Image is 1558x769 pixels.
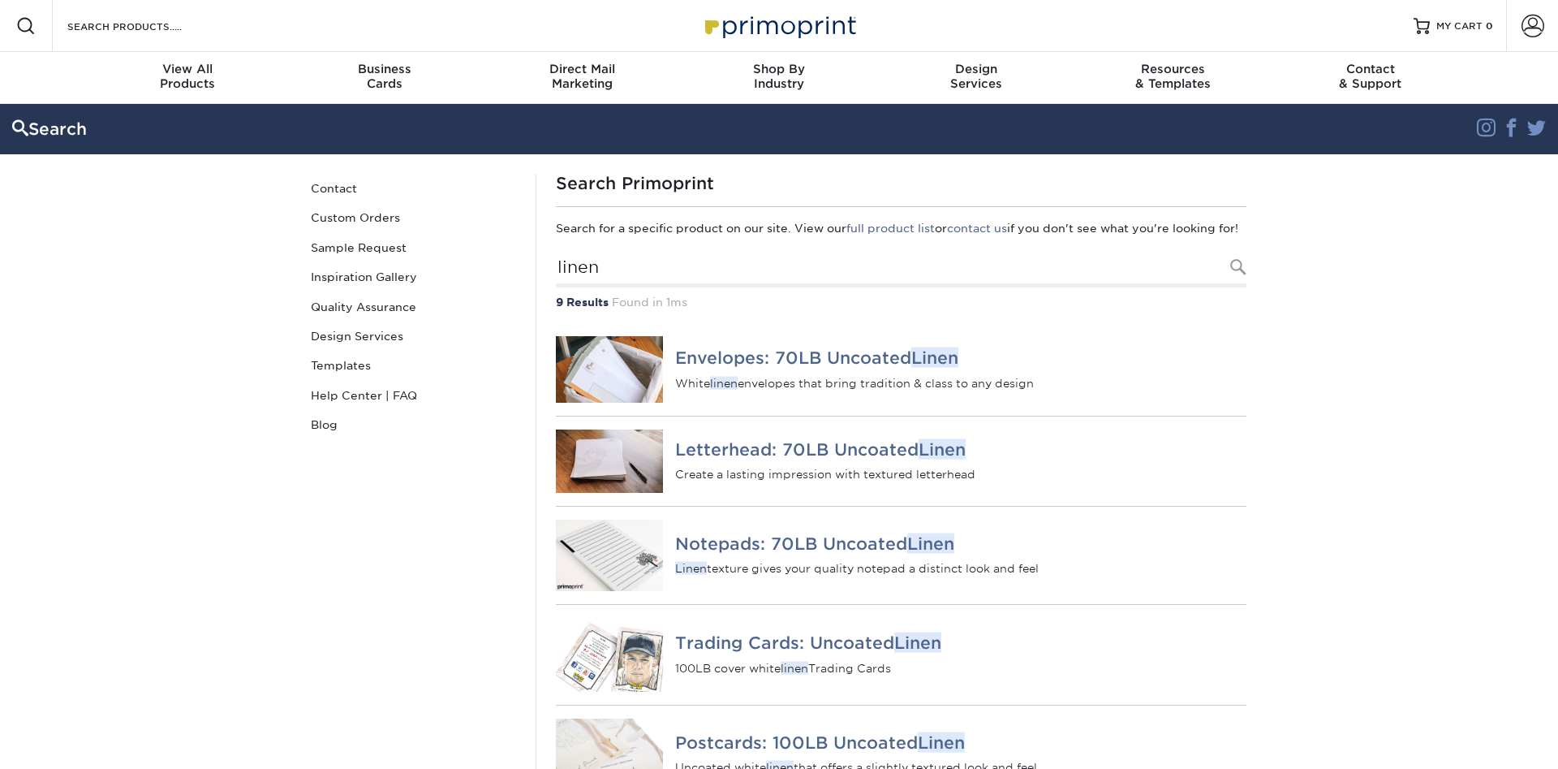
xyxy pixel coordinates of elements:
a: Contact [304,174,523,203]
a: Direct MailMarketing [484,52,681,104]
h4: Trading Cards: Uncoated [675,633,1246,653]
a: Notepads: 70LB Uncoated Linen Notepads: 70LB UncoatedLinen Linentexture gives your quality notepa... [556,507,1246,604]
img: Trading Cards: Uncoated Linen [556,618,663,692]
div: Cards [286,62,484,91]
h4: Postcards: 100LB Uncoated [675,732,1246,752]
div: Products [89,62,286,91]
a: Blog [304,410,523,439]
p: White envelopes that bring tradition & class to any design [675,374,1246,391]
input: SEARCH PRODUCTS..... [66,16,224,36]
em: Linen [918,732,965,752]
a: Templates [304,351,523,380]
span: Contact [1272,62,1469,76]
span: Design [877,62,1074,76]
a: Design Services [304,322,523,351]
strong: 9 Results [556,296,609,309]
span: Resources [1074,62,1272,76]
a: View AllProducts [89,52,286,104]
em: Linen [911,348,958,368]
div: Marketing [484,62,681,91]
a: Trading Cards: Uncoated Linen Trading Cards: UncoatedLinen 100LB cover whitelinenTrading Cards [556,605,1246,705]
p: texture gives your quality notepad a distinct look and feel [675,560,1246,577]
span: 0 [1486,20,1493,32]
img: Envelopes: 70LB Uncoated Linen [556,336,663,403]
div: Industry [681,62,878,91]
a: full product list [846,222,935,235]
a: Shop ByIndustry [681,52,878,104]
a: Inspiration Gallery [304,262,523,292]
img: Notepads: 70LB Uncoated Linen [556,520,663,591]
div: Services [877,62,1074,91]
p: Search for a specific product on our site. View our or if you don't see what you're looking for! [556,220,1246,236]
em: Linen [907,533,954,553]
div: & Support [1272,62,1469,91]
h4: Notepads: 70LB Uncoated [675,534,1246,553]
a: Letterhead: 70LB Uncoated Linen Letterhead: 70LB UncoatedLinen Create a lasting impression with t... [556,417,1246,506]
img: Letterhead: 70LB Uncoated Linen [556,430,663,493]
a: Quality Assurance [304,292,523,322]
a: Help Center | FAQ [304,381,523,410]
a: Resources& Templates [1074,52,1272,104]
a: DesignServices [877,52,1074,104]
em: linen [710,376,738,389]
em: linen [781,661,808,674]
h1: Search Primoprint [556,174,1246,193]
a: Contact& Support [1272,52,1469,104]
span: Shop By [681,62,878,76]
em: Linen [894,633,941,653]
em: Linen [919,439,966,460]
span: Found in 1ms [612,296,687,309]
input: Search Products... [556,250,1246,287]
span: Direct Mail [484,62,681,76]
p: 100LB cover white Trading Cards [675,659,1246,676]
h4: Envelopes: 70LB Uncoated [675,348,1246,368]
img: Primoprint [698,8,860,43]
a: Custom Orders [304,203,523,232]
a: BusinessCards [286,52,484,104]
p: Create a lasting impression with textured letterhead [675,466,1246,482]
em: Linen [675,562,707,575]
h4: Letterhead: 70LB Uncoated [675,440,1246,460]
a: Envelopes: 70LB Uncoated Linen Envelopes: 70LB UncoatedLinen Whitelinenenvelopes that bring tradi... [556,323,1246,416]
iframe: Google Customer Reviews [4,719,138,763]
a: Sample Request [304,233,523,262]
a: contact us [947,222,1007,235]
span: Business [286,62,484,76]
span: View All [89,62,286,76]
span: MY CART [1436,19,1483,33]
div: & Templates [1074,62,1272,91]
